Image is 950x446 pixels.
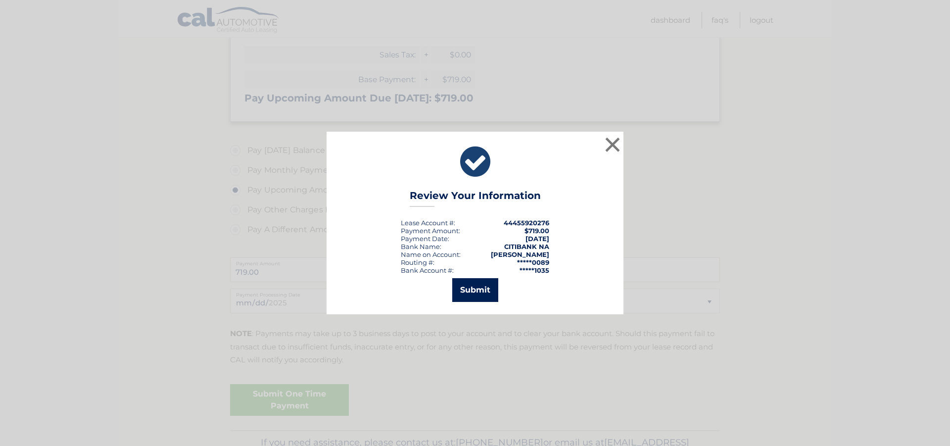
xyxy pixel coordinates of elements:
[410,190,541,207] h3: Review Your Information
[401,243,441,250] div: Bank Name:
[401,235,449,243] div: :
[401,266,454,274] div: Bank Account #:
[452,278,498,302] button: Submit
[401,235,448,243] span: Payment Date
[401,219,455,227] div: Lease Account #:
[401,227,460,235] div: Payment Amount:
[491,250,549,258] strong: [PERSON_NAME]
[401,258,434,266] div: Routing #:
[504,219,549,227] strong: 44455920276
[524,227,549,235] span: $719.00
[504,243,549,250] strong: CITIBANK NA
[525,235,549,243] span: [DATE]
[401,250,461,258] div: Name on Account:
[603,135,622,154] button: ×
